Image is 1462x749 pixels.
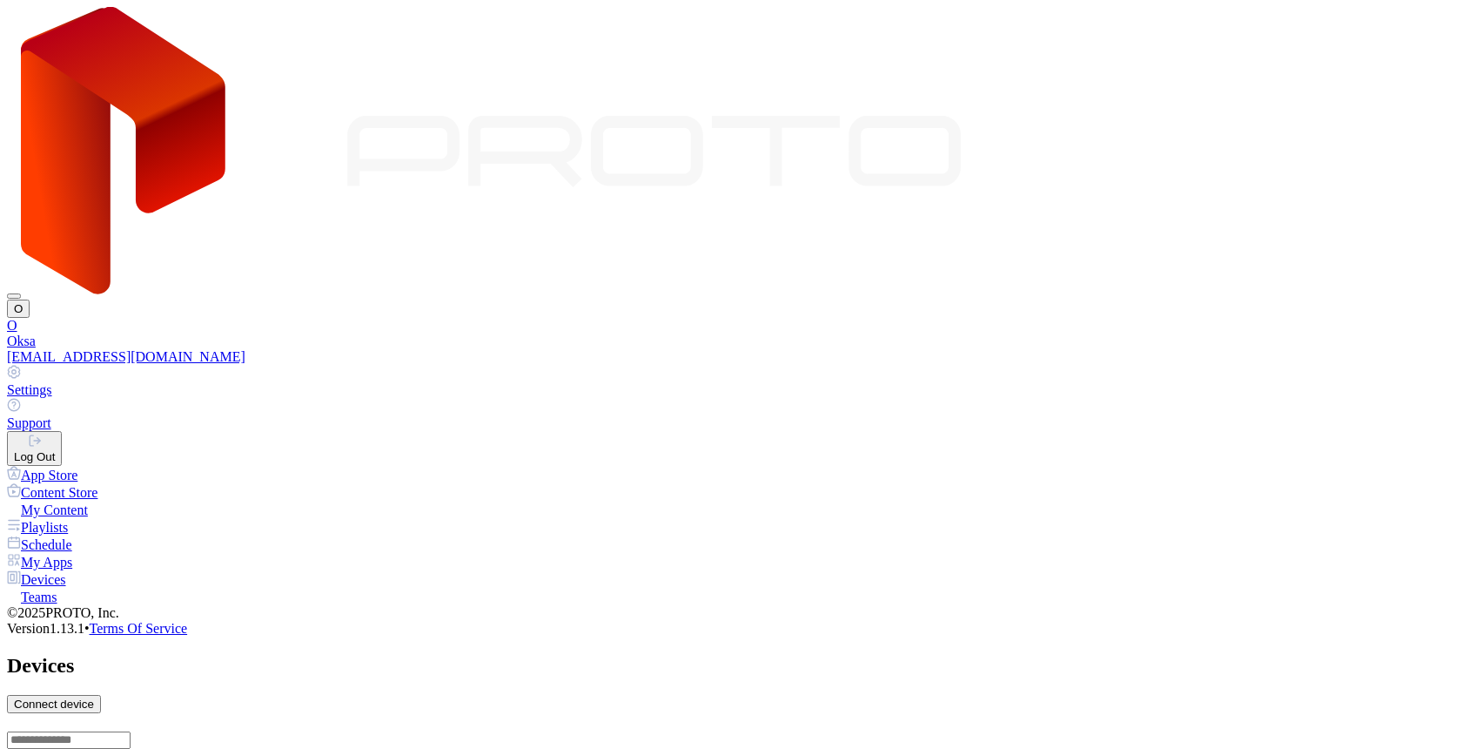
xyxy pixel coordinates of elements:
[7,518,1455,536] a: Playlists
[7,300,30,318] button: O
[7,334,1455,349] div: Oksa
[7,588,1455,605] a: Teams
[7,398,1455,431] a: Support
[7,483,1455,501] a: Content Store
[7,654,1455,678] h2: Devices
[7,349,1455,365] div: [EMAIL_ADDRESS][DOMAIN_NAME]
[7,605,1455,621] div: © 2025 PROTO, Inc.
[7,501,1455,518] a: My Content
[7,415,1455,431] div: Support
[7,695,101,713] button: Connect device
[7,553,1455,570] a: My Apps
[7,382,1455,398] div: Settings
[7,536,1455,553] a: Schedule
[7,570,1455,588] a: Devices
[7,318,1455,334] div: O
[7,431,62,466] button: Log Out
[7,621,90,636] span: Version 1.13.1 •
[7,318,1455,365] a: OOksa[EMAIL_ADDRESS][DOMAIN_NAME]
[7,466,1455,483] a: App Store
[14,698,94,711] div: Connect device
[90,621,188,636] a: Terms Of Service
[14,450,55,463] div: Log Out
[7,365,1455,398] a: Settings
